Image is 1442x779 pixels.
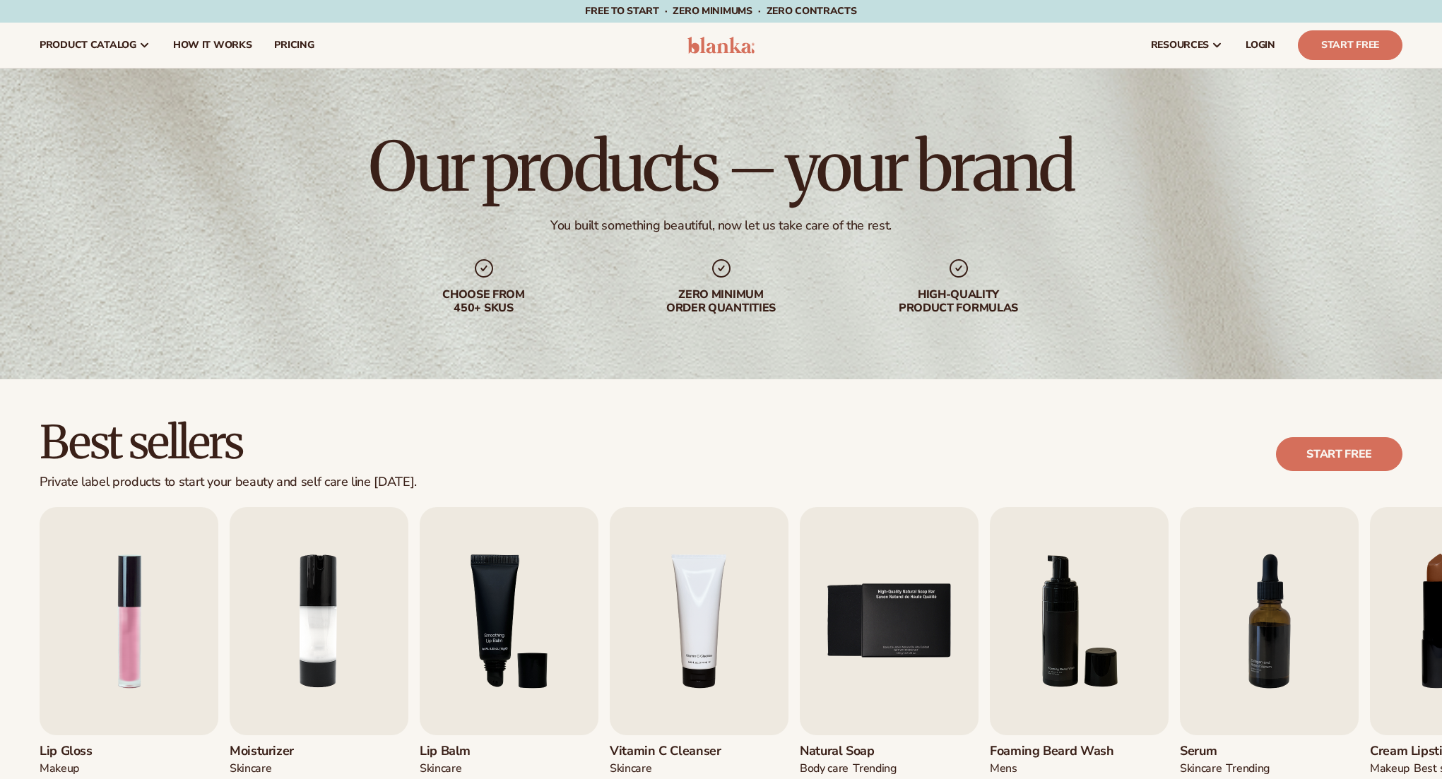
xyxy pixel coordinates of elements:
[610,761,651,776] div: Skincare
[800,744,897,759] h3: Natural Soap
[162,23,264,68] a: How It Works
[173,40,252,51] span: How It Works
[853,761,896,776] div: TRENDING
[1234,23,1287,68] a: LOGIN
[1246,40,1275,51] span: LOGIN
[263,23,325,68] a: pricing
[1276,437,1402,471] a: Start free
[1140,23,1234,68] a: resources
[420,744,507,759] h3: Lip Balm
[274,40,314,51] span: pricing
[369,133,1072,201] h1: Our products – your brand
[230,761,271,776] div: SKINCARE
[40,744,126,759] h3: Lip Gloss
[40,475,417,490] div: Private label products to start your beauty and self care line [DATE].
[394,288,574,315] div: Choose from 450+ Skus
[585,4,856,18] span: Free to start · ZERO minimums · ZERO contracts
[1180,761,1222,776] div: SKINCARE
[40,40,136,51] span: product catalog
[40,419,417,466] h2: Best sellers
[1298,30,1402,60] a: Start Free
[28,23,162,68] a: product catalog
[550,218,892,234] div: You built something beautiful, now let us take care of the rest.
[40,761,79,776] div: MAKEUP
[990,761,1017,776] div: mens
[631,288,812,315] div: Zero minimum order quantities
[868,288,1049,315] div: High-quality product formulas
[687,37,755,54] img: logo
[1180,744,1270,759] h3: Serum
[990,744,1114,759] h3: Foaming beard wash
[800,761,849,776] div: BODY Care
[1226,761,1269,776] div: TRENDING
[1151,40,1209,51] span: resources
[230,744,317,759] h3: Moisturizer
[1370,761,1410,776] div: MAKEUP
[420,761,461,776] div: SKINCARE
[610,744,721,759] h3: Vitamin C Cleanser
